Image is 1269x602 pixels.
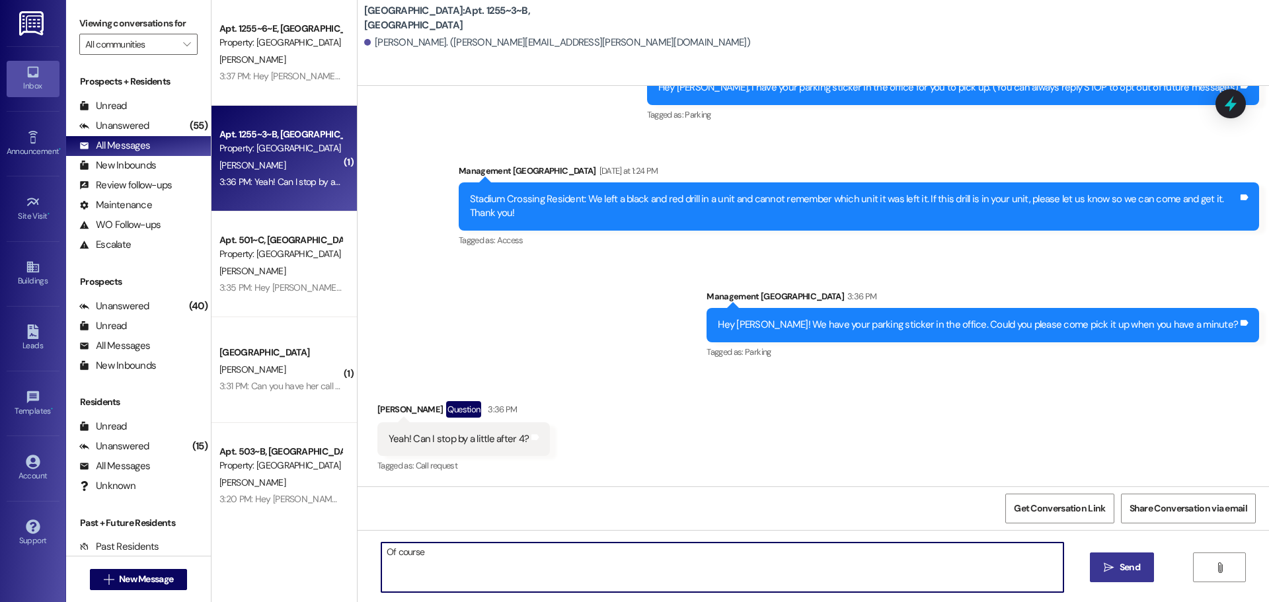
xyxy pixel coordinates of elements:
div: [DATE] at 1:24 PM [596,164,658,178]
div: 3:36 PM [484,402,517,416]
a: Account [7,451,59,486]
div: Unanswered [79,439,149,453]
label: Viewing conversations for [79,13,198,34]
div: All Messages [79,339,150,353]
div: [PERSON_NAME] [377,401,550,422]
div: Unread [79,420,127,433]
span: Get Conversation Link [1014,502,1105,515]
div: Management [GEOGRAPHIC_DATA] [707,289,1259,308]
div: WO Follow-ups [79,218,161,232]
div: [PERSON_NAME]. ([PERSON_NAME][EMAIL_ADDRESS][PERSON_NAME][DOMAIN_NAME]) [364,36,750,50]
a: Templates • [7,386,59,422]
div: New Inbounds [79,159,156,172]
div: All Messages [79,139,150,153]
div: 3:36 PM: Yeah! Can I stop by a little after 4? [219,176,385,188]
span: • [48,209,50,219]
div: Property: [GEOGRAPHIC_DATA] [219,459,342,472]
div: 3:35 PM: Hey [PERSON_NAME]! You can come get your parking pass from the office by 5pm [DATE] [219,282,600,293]
i:  [104,574,114,585]
span: [PERSON_NAME] [219,363,286,375]
span: • [59,145,61,154]
button: Send [1090,552,1154,582]
i:  [183,39,190,50]
div: Unread [79,99,127,113]
div: All Messages [79,459,150,473]
b: [GEOGRAPHIC_DATA]: Apt. 1255~3~B, [GEOGRAPHIC_DATA] [364,4,629,32]
div: Escalate [79,238,131,252]
div: Unanswered [79,299,149,313]
div: Apt. 1255~6~E, [GEOGRAPHIC_DATA] [219,22,342,36]
button: Share Conversation via email [1121,494,1256,523]
div: 3:36 PM [844,289,876,303]
div: 3:37 PM: Hey [PERSON_NAME]! We have your parking sticker in the office. Could you please come pic... [219,70,730,82]
a: Leads [7,320,59,356]
span: [PERSON_NAME] [219,476,286,488]
span: • [51,404,53,414]
div: Yeah! Can I stop by a little after 4? [389,432,529,446]
div: Question [446,401,481,418]
div: Past Residents [79,540,159,554]
div: Prospects + Residents [66,75,211,89]
span: Share Conversation via email [1130,502,1247,515]
a: Support [7,515,59,551]
div: Apt. 1255~3~B, [GEOGRAPHIC_DATA] [219,128,342,141]
span: Send [1120,560,1140,574]
span: Call request [416,460,457,471]
div: (55) [186,116,211,136]
div: Unanswered [79,119,149,133]
button: New Message [90,569,188,590]
div: Management [GEOGRAPHIC_DATA] [459,164,1259,182]
a: Inbox [7,61,59,96]
i:  [1104,562,1114,573]
span: New Message [119,572,173,586]
div: Unknown [79,479,135,493]
div: 3:31 PM: Can you have her call us? I cannot reach her! [219,380,422,392]
div: Tagged as: [707,342,1259,361]
div: Property: [GEOGRAPHIC_DATA] [219,36,342,50]
div: Unread [79,319,127,333]
div: Stadium Crossing Resident: We left a black and red drill in a unit and cannot remember which unit... [470,192,1238,221]
div: Maintenance [79,198,152,212]
div: Hey [PERSON_NAME]! We have your parking sticker in the office. Could you please come pick it up w... [718,318,1238,332]
span: [PERSON_NAME] [219,54,286,65]
div: Review follow-ups [79,178,172,192]
span: [PERSON_NAME] [219,265,286,277]
span: Parking [685,109,711,120]
div: Tagged as: [377,456,550,475]
span: Access [497,235,523,246]
span: [PERSON_NAME] [219,159,286,171]
div: Hey [PERSON_NAME], I have your parking sticker in the office for you to pick up. (You can always ... [658,81,1239,94]
div: Past + Future Residents [66,516,211,530]
div: (40) [186,296,211,317]
div: Apt. 503~B, [GEOGRAPHIC_DATA] [219,445,342,459]
div: Tagged as: [459,231,1259,250]
a: Site Visit • [7,191,59,227]
img: ResiDesk Logo [19,11,46,36]
div: 3:20 PM: Hey [PERSON_NAME]! We have your parking sticker in the office. Could you please come pic... [219,493,732,505]
div: Prospects [66,275,211,289]
a: Buildings [7,256,59,291]
textarea: Of course [381,543,1063,592]
i:  [1215,562,1225,573]
div: Property: [GEOGRAPHIC_DATA] [219,247,342,261]
div: Property: [GEOGRAPHIC_DATA] [219,141,342,155]
input: All communities [85,34,176,55]
span: Parking [745,346,771,357]
div: Tagged as: [647,105,1260,124]
div: (15) [189,436,211,457]
div: Residents [66,395,211,409]
div: Apt. 501~C, [GEOGRAPHIC_DATA] [219,233,342,247]
div: [GEOGRAPHIC_DATA] [219,346,342,359]
div: New Inbounds [79,359,156,373]
button: Get Conversation Link [1005,494,1114,523]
